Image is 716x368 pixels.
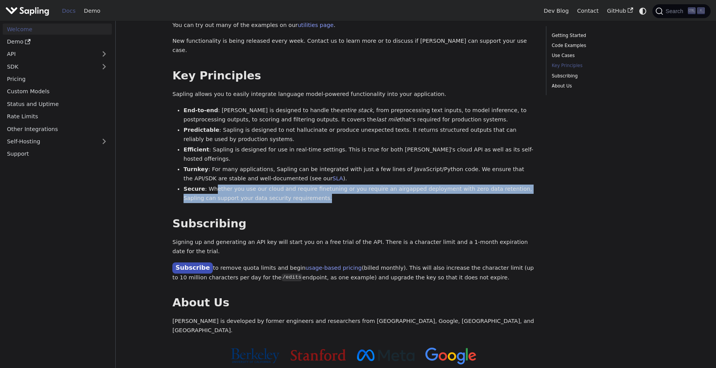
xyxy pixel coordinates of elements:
a: Custom Models [3,86,112,97]
em: last mile [376,116,400,123]
button: Search (Ctrl+K) [652,4,710,18]
a: Getting Started [552,32,656,39]
a: GitHub [603,5,637,17]
a: Support [3,148,112,160]
strong: End-to-end [184,107,218,113]
img: Google [425,348,477,365]
h2: About Us [172,296,535,310]
img: Stanford [291,349,346,361]
a: API [3,49,96,60]
a: Key Principles [552,62,656,69]
li: : Sapling is designed for use in real-time settings. This is true for both [PERSON_NAME]'s cloud ... [184,145,535,164]
a: utilities page [298,22,334,28]
span: Search [663,8,688,14]
a: Code Examples [552,42,656,49]
strong: Secure [184,186,205,192]
p: You can try out many of the examples on our . [172,21,535,30]
em: entire stack [340,107,373,113]
a: Self-Hosting [3,136,112,147]
a: SDK [3,61,96,72]
a: Pricing [3,74,112,85]
a: Docs [58,5,80,17]
kbd: K [697,7,705,14]
a: Status and Uptime [3,98,112,109]
img: Meta [357,350,414,361]
a: Demo [80,5,104,17]
a: Subscribe [172,262,213,274]
strong: Predictable [184,127,219,133]
button: Expand sidebar category 'API' [96,49,112,60]
strong: Turnkey [184,166,208,172]
img: Cal [231,348,280,363]
button: Switch between dark and light mode (currently system mode) [637,5,649,17]
a: Welcome [3,24,112,35]
strong: Efficient [184,146,209,153]
p: Sapling allows you to easily integrate language model-powered functionality into your application. [172,90,535,99]
p: to remove quota limits and begin (billed monthly). This will also increase the character limit (u... [172,263,535,282]
li: : [PERSON_NAME] is designed to handle the , from preprocessing text inputs, to model inference, t... [184,106,535,124]
p: New functionality is being released every week. Contact us to learn more or to discuss if [PERSON... [172,37,535,55]
a: Contact [573,5,603,17]
button: Expand sidebar category 'SDK' [96,61,112,72]
code: /edits [281,274,302,281]
a: Dev Blog [539,5,573,17]
a: Other Integrations [3,123,112,134]
h2: Subscribing [172,217,535,231]
img: Sapling.ai [5,5,49,17]
h2: Key Principles [172,69,535,83]
a: Rate Limits [3,111,112,122]
a: Use Cases [552,52,656,59]
li: : For many applications, Sapling can be integrated with just a few lines of JavaScript/Python cod... [184,165,535,183]
a: Demo [3,36,112,47]
a: About Us [552,82,656,90]
li: : Whether you use our cloud and require finetuning or you require an airgapped deployment with ze... [184,185,535,203]
p: [PERSON_NAME] is developed by former engineers and researchers from [GEOGRAPHIC_DATA], Google, [G... [172,317,535,335]
p: Signing up and generating an API key will start you on a free trial of the API. There is a charac... [172,238,535,256]
a: SLA [332,175,343,181]
li: : Sapling is designed to not hallucinate or produce unexpected texts. It returns structured outpu... [184,126,535,144]
a: Subscribing [552,72,656,80]
a: usage-based pricing [305,265,362,271]
a: Sapling.ai [5,5,52,17]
